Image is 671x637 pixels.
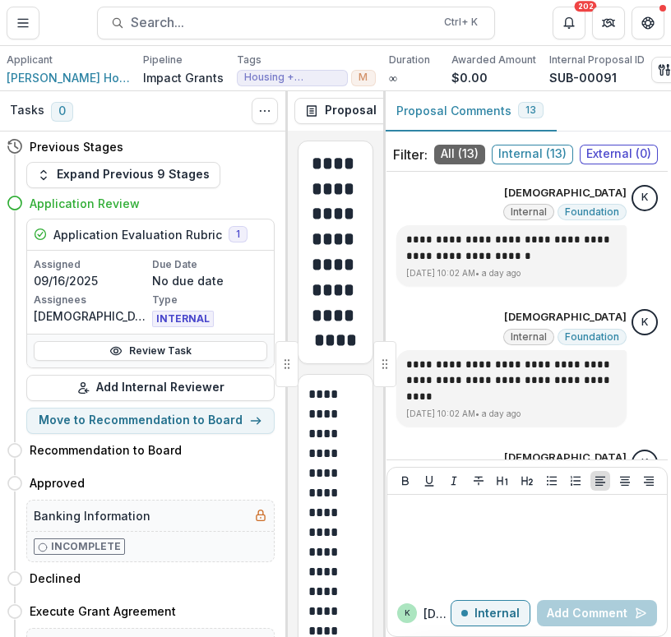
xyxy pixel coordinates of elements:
[511,331,547,343] span: Internal
[504,450,627,466] p: [DEMOGRAPHIC_DATA]
[30,570,81,587] h4: Declined
[244,72,340,83] span: Housing + Wraparound/One-Stop
[419,471,439,491] button: Underline
[393,145,428,164] p: Filter:
[406,408,617,420] p: [DATE] 10:02 AM • a day ago
[641,458,648,469] div: kristen
[7,69,130,86] a: [PERSON_NAME] Housing Services, Inc.
[469,471,488,491] button: Strike
[34,341,267,361] a: Review Task
[553,7,585,39] button: Notifications
[525,104,536,116] span: 13
[549,69,617,86] p: SUB-00091
[511,206,547,218] span: Internal
[34,272,149,289] p: 09/16/2025
[34,507,150,524] h5: Banking Information
[10,104,44,118] h3: Tasks
[30,602,176,620] h4: Execute Grant Agreement
[592,7,625,39] button: Partners
[441,13,481,31] div: Ctrl + K
[7,7,39,39] button: Toggle Menu
[30,195,140,212] h4: Application Review
[474,607,520,621] p: Internal
[152,257,267,272] p: Due Date
[504,309,627,325] p: [DEMOGRAPHIC_DATA]
[131,15,434,30] span: Search...
[26,375,275,401] button: Add Internal Reviewer
[143,53,183,67] p: Pipeline
[152,272,267,289] p: No due date
[30,441,182,459] h4: Recommendation to Board
[26,408,275,434] button: Move to Recommendation to Board
[359,72,368,83] span: MN
[590,471,610,491] button: Align Left
[444,471,464,491] button: Italicize
[566,471,585,491] button: Ordered List
[451,69,488,86] p: $0.00
[492,145,573,164] span: Internal ( 13 )
[405,609,410,617] div: kristen
[641,317,648,328] div: kristen
[26,162,220,188] button: Expand Previous 9 Stages
[632,7,664,39] button: Get Help
[542,471,562,491] button: Bullet List
[504,185,627,201] p: [DEMOGRAPHIC_DATA]
[549,53,645,67] p: Internal Proposal ID
[565,331,619,343] span: Foundation
[396,471,415,491] button: Bold
[34,257,149,272] p: Assigned
[493,471,512,491] button: Heading 1
[451,600,530,626] button: Internal
[30,138,123,155] h4: Previous Stages
[389,53,430,67] p: Duration
[34,293,149,307] p: Assignees
[575,1,597,12] div: 202
[152,293,267,307] p: Type
[53,226,222,243] h5: Application Evaluation Rubric
[517,471,537,491] button: Heading 2
[51,539,121,554] p: Incomplete
[639,471,659,491] button: Align Right
[451,53,536,67] p: Awarded Amount
[406,267,617,279] p: [DATE] 10:02 AM • a day ago
[143,69,224,86] p: Impact Grants
[580,145,658,164] span: External ( 0 )
[237,53,261,67] p: Tags
[641,192,648,203] div: kristen
[537,600,657,626] button: Add Comment
[34,307,149,325] p: [DEMOGRAPHIC_DATA]
[51,102,73,122] span: 0
[252,98,278,124] button: Toggle View Cancelled Tasks
[152,311,214,327] span: INTERNAL
[294,98,407,124] button: Proposal
[229,226,248,242] span: 1
[389,69,397,86] p: ∞
[383,91,557,132] button: Proposal Comments
[423,605,451,622] p: [DEMOGRAPHIC_DATA]
[97,7,495,39] button: Search...
[434,145,485,164] span: All ( 13 )
[7,53,53,67] p: Applicant
[615,471,635,491] button: Align Center
[30,474,85,492] h4: Approved
[565,206,619,218] span: Foundation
